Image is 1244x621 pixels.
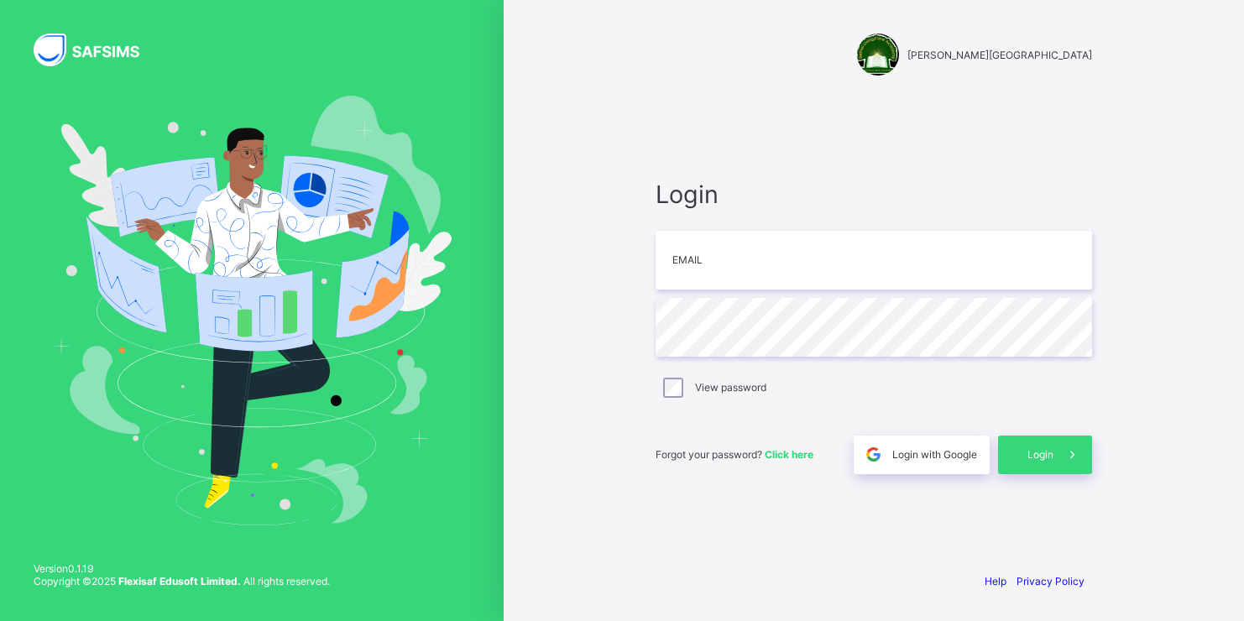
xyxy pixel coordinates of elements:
span: Copyright © 2025 All rights reserved. [34,575,330,587]
span: Login [656,180,1092,209]
a: Help [985,575,1006,587]
span: [PERSON_NAME][GEOGRAPHIC_DATA] [907,49,1092,61]
span: Forgot your password? [656,448,813,461]
img: google.396cfc9801f0270233282035f929180a.svg [864,445,883,464]
span: Version 0.1.19 [34,562,330,575]
img: SAFSIMS Logo [34,34,159,66]
span: Login [1027,448,1053,461]
strong: Flexisaf Edusoft Limited. [118,575,241,587]
label: View password [695,381,766,394]
span: Login with Google [892,448,977,461]
a: Click here [765,448,813,461]
img: Hero Image [52,96,452,525]
a: Privacy Policy [1017,575,1085,587]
